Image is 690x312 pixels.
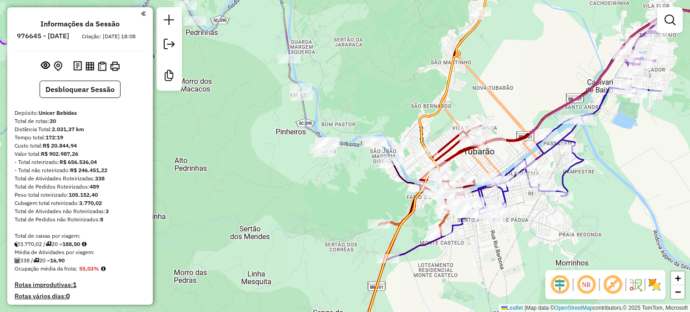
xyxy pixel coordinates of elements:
[41,150,78,157] strong: R$ 902.987,26
[50,257,65,264] strong: 16,90
[524,305,526,311] span: |
[671,285,685,299] a: Zoom out
[108,60,121,73] button: Imprimir Rotas
[60,159,97,165] strong: R$ 656.536,04
[661,11,679,29] a: Exibir filtros
[66,292,70,300] strong: 0
[15,117,146,125] div: Total de rotas:
[84,60,96,72] button: Visualizar relatório de Roteirização
[501,305,523,311] a: Leaflet
[50,118,56,124] strong: 20
[455,209,478,218] div: Atividade não roteirizada - SUPER DPIERI OFICIN
[160,11,178,31] a: Nova sessão e pesquisa
[499,304,690,312] div: Map data © contributors,© 2025 TomTom, Microsoft
[15,292,146,300] h4: Rotas vários dias:
[647,277,662,292] img: Exibir/Ocultar setores
[602,274,624,296] span: Exibir rótulo
[95,175,105,182] strong: 338
[17,32,69,40] h6: 976645 - [DATE]
[628,277,643,292] img: Fluxo de ruas
[15,215,146,224] div: Total de Pedidos não Roteirizados:
[90,183,99,190] strong: 489
[39,59,52,73] button: Exibir sessão original
[675,272,681,284] span: +
[15,281,146,289] h4: Rotas improdutivas:
[33,258,39,263] i: Total de rotas
[15,166,146,174] div: - Total não roteirizado:
[15,304,146,312] h4: Clientes Priorizados NR:
[79,199,102,206] strong: 3.770,02
[15,248,146,256] div: Média de Atividades por viagem:
[100,216,103,223] strong: 8
[15,174,146,183] div: Total de Atividades Roteirizadas:
[671,271,685,285] a: Zoom in
[79,265,99,272] strong: 55,03%
[52,126,84,133] strong: 2.031,37 km
[15,199,146,207] div: Cubagem total roteirizado:
[15,265,77,272] span: Ocupação média da frota:
[96,60,108,73] button: Visualizar Romaneio
[160,35,178,56] a: Exportar sessão
[71,59,84,73] button: Logs desbloquear sessão
[549,274,571,296] span: Ocultar deslocamento
[73,281,76,289] strong: 1
[15,158,146,166] div: - Total roteirizado:
[39,109,77,116] strong: Unicer Bebidas
[45,134,63,141] strong: 172:19
[15,241,20,247] i: Cubagem total roteirizado
[15,232,146,240] div: Total de caixas por viagem:
[45,241,51,247] i: Total de rotas
[101,266,106,271] em: Média calculada utilizando a maior ocupação (%Peso ou %Cubagem) de cada rota da sessão. Rotas cro...
[78,32,139,41] div: Criação: [DATE] 18:08
[554,305,593,311] a: OpenStreetMap
[15,258,20,263] i: Total de Atividades
[575,274,597,296] span: Ocultar NR
[82,241,86,247] i: Meta Caixas/viagem: 1,00 Diferença: 187,50
[15,207,146,215] div: Total de Atividades não Roteirizadas:
[15,183,146,191] div: Total de Pedidos Roteirizados:
[15,133,146,142] div: Tempo total:
[15,256,146,265] div: 338 / 20 =
[62,240,80,247] strong: 188,50
[15,240,146,248] div: 3.770,02 / 20 =
[85,303,89,312] strong: 0
[70,167,107,174] strong: R$ 246.451,22
[675,286,681,297] span: −
[52,59,64,73] button: Centralizar mapa no depósito ou ponto de apoio
[15,109,146,117] div: Depósito:
[69,191,98,198] strong: 105.152,40
[15,125,146,133] div: Distância Total:
[15,142,146,150] div: Custo total:
[43,142,77,149] strong: R$ 20.844,94
[141,8,146,19] a: Clique aqui para minimizar o painel
[15,191,146,199] div: Peso total roteirizado:
[15,150,146,158] div: Valor total:
[40,20,120,28] h4: Informações da Sessão
[160,66,178,87] a: Criar modelo
[106,208,109,215] strong: 3
[40,81,121,98] button: Desbloquear Sessão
